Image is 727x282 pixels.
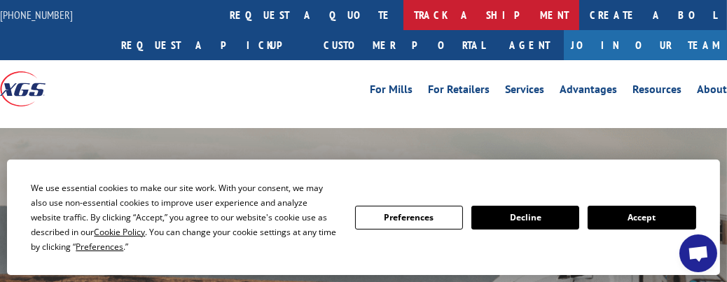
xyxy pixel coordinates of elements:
[679,234,717,272] a: Open chat
[370,84,413,99] a: For Mills
[632,84,681,99] a: Resources
[7,160,720,275] div: Cookie Consent Prompt
[428,84,490,99] a: For Retailers
[94,226,145,238] span: Cookie Policy
[471,206,579,230] button: Decline
[505,84,544,99] a: Services
[588,206,695,230] button: Accept
[313,30,495,60] a: Customer Portal
[560,84,617,99] a: Advantages
[355,206,463,230] button: Preferences
[495,30,564,60] a: Agent
[564,30,727,60] a: Join Our Team
[697,84,727,99] a: About
[31,181,338,254] div: We use essential cookies to make our site work. With your consent, we may also use non-essential ...
[111,30,313,60] a: Request a pickup
[76,241,123,253] span: Preferences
